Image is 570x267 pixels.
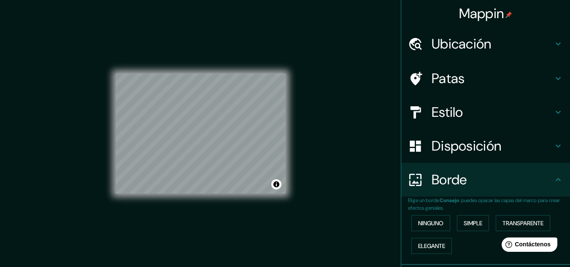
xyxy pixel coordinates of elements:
[459,5,504,22] font: Mappin
[432,70,465,87] font: Patas
[408,197,560,211] font: : puedes opacar las capas del marco para crear efectos geniales.
[432,35,492,53] font: Ubicación
[271,179,281,189] button: Activar o desactivar atribución
[457,215,489,231] button: Simple
[440,197,459,204] font: Consejo
[495,234,561,258] iframe: Lanzador de widgets de ayuda
[496,215,550,231] button: Transparente
[411,215,450,231] button: Ninguno
[464,219,482,227] font: Simple
[418,219,443,227] font: Ninguno
[401,129,570,163] div: Disposición
[401,95,570,129] div: Estilo
[401,163,570,197] div: Borde
[432,103,463,121] font: Estilo
[116,73,286,194] canvas: Mapa
[505,11,512,18] img: pin-icon.png
[418,242,445,250] font: Elegante
[408,197,440,204] font: Elige un borde.
[411,238,452,254] button: Elegante
[502,219,543,227] font: Transparente
[401,27,570,61] div: Ubicación
[401,62,570,95] div: Patas
[432,137,501,155] font: Disposición
[432,171,467,189] font: Borde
